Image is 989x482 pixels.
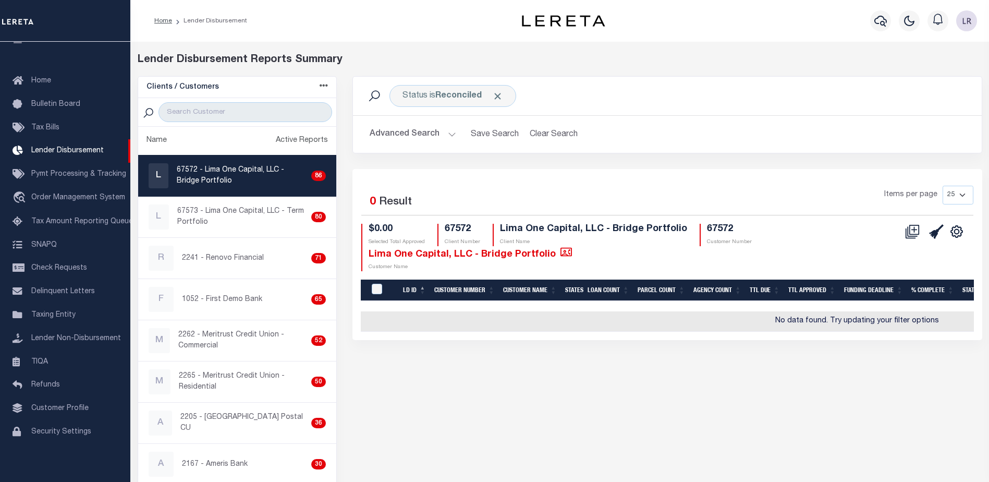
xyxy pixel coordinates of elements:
[178,330,307,352] p: 2262 - Meritrust Credit Union - Commercial
[369,263,572,271] p: Customer Name
[31,147,104,154] span: Lender Disbursement
[370,124,456,144] button: Advanced Search
[311,212,326,222] div: 80
[884,189,937,201] span: Items per page
[179,371,307,393] p: 2265 - Meritrust Credit Union - Residential
[138,362,337,402] a: M2265 - Meritrust Credit Union - Residential50
[369,238,425,246] p: Selected Total Approved
[149,369,170,394] div: M
[689,280,746,301] th: Agency Count: activate to sort column ascending
[311,253,326,263] div: 71
[31,171,126,178] span: Pymt Processing & Tracking
[177,206,307,228] p: 67573 - Lima One Capital, LLC - Term Portfolio
[154,18,172,24] a: Home
[311,418,326,428] div: 36
[370,197,376,208] span: 0
[583,280,633,301] th: Loan Count: activate to sort column ascending
[492,91,503,102] span: Click to Remove
[149,287,174,312] div: F
[389,85,516,107] div: Status is
[31,241,57,248] span: SNAPQ
[784,280,840,301] th: Ttl Approved: activate to sort column ascending
[465,124,525,144] button: Save Search
[138,320,337,361] a: M2262 - Meritrust Credit Union - Commercial52
[31,124,59,131] span: Tax Bills
[149,411,172,436] div: A
[138,155,337,196] a: L67572 - Lima One Capital, LLC - Bridge Portfolio86
[31,335,121,342] span: Lender Non-Disbursement
[500,238,687,246] p: Client Name
[31,218,133,225] span: Tax Amount Reporting Queue
[311,377,326,387] div: 50
[31,288,95,295] span: Delinquent Letters
[525,124,582,144] button: Clear Search
[149,163,168,188] div: L
[149,204,169,230] div: L
[907,280,958,301] th: % Complete: activate to sort column ascending
[149,452,174,477] div: A
[369,246,572,260] h4: Lima One Capital, LLC - Bridge Portfolio
[707,238,752,246] p: Customer Number
[445,224,480,235] h4: 67572
[182,459,248,470] p: 2167 - Ameris Bank
[172,16,247,26] li: Lender Disbursement
[707,224,752,235] h4: 67572
[633,280,689,301] th: Parcel Count: activate to sort column ascending
[138,238,337,279] a: R2241 - Renovo Financial71
[379,194,412,211] label: Result
[31,77,51,85] span: Home
[500,224,687,235] h4: Lima One Capital, LLC - Bridge Portfolio
[13,191,29,205] i: travel_explore
[561,280,583,301] th: States
[138,52,982,68] div: Lender Disbursement Reports Summary
[138,279,337,320] a: F1052 - First Demo Bank65
[146,83,219,92] h5: Clients / Customers
[31,264,87,272] span: Check Requests
[399,280,430,301] th: LD ID: activate to sort column descending
[31,428,91,436] span: Security Settings
[311,335,326,346] div: 52
[430,280,499,301] th: Customer Number: activate to sort column ascending
[369,224,425,235] h4: $0.00
[182,294,262,305] p: 1052 - First Demo Bank
[180,412,307,434] p: 2205 - [GEOGRAPHIC_DATA] Postal CU
[499,280,561,301] th: Customer Name: activate to sort column ascending
[31,405,89,412] span: Customer Profile
[31,194,125,201] span: Order Management System
[276,135,328,147] div: Active Reports
[522,15,605,27] img: logo-dark.svg
[138,403,337,443] a: A2205 - [GEOGRAPHIC_DATA] Postal CU36
[31,381,60,389] span: Refunds
[149,246,174,271] div: R
[365,280,399,301] th: LDID
[182,253,264,264] p: 2241 - Renovo Financial
[445,238,480,246] p: Client Number
[311,171,326,181] div: 86
[146,135,167,147] div: Name
[311,294,326,305] div: 65
[435,92,482,100] b: Reconciled
[311,459,326,469] div: 30
[177,165,307,187] p: 67572 - Lima One Capital, LLC - Bridge Portfolio
[158,102,332,122] input: Search Customer
[138,197,337,237] a: L67573 - Lima One Capital, LLC - Term Portfolio80
[31,101,80,108] span: Bulletin Board
[746,280,784,301] th: Ttl Due: activate to sort column ascending
[31,311,76,319] span: Taxing Entity
[149,328,170,353] div: M
[31,358,48,365] span: TIQA
[840,280,907,301] th: Funding Deadline: activate to sort column ascending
